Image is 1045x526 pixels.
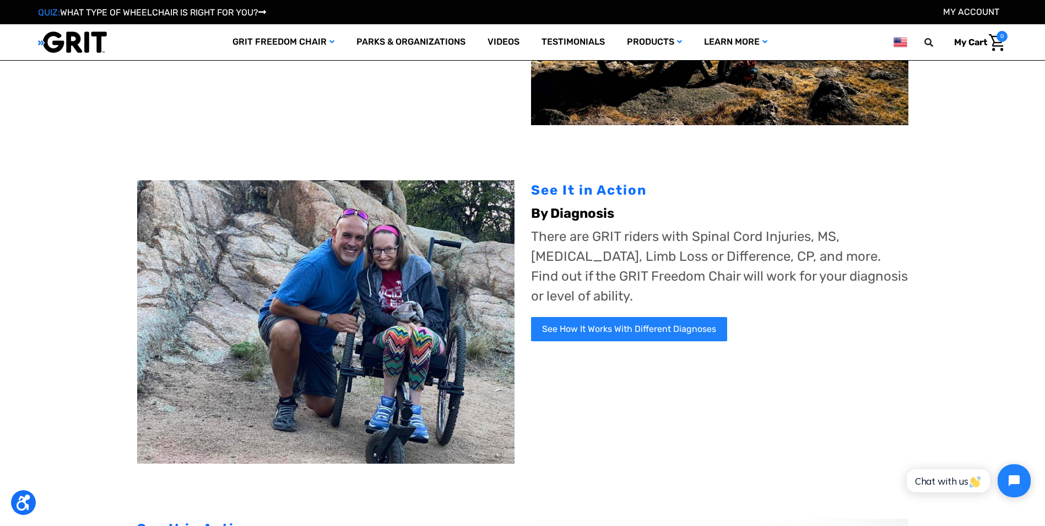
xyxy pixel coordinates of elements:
[38,7,60,18] span: QUIZ:
[345,24,477,60] a: Parks & Organizations
[929,31,946,54] input: Search
[38,7,266,18] a: QUIZ:WHAT TYPE OF WHEELCHAIR IS RIGHT FOR YOU?
[221,24,345,60] a: GRIT Freedom Chair
[531,317,727,341] a: See How It Works With Different Diagnoses
[693,24,778,60] a: Learn More
[997,31,1008,42] span: 0
[989,34,1005,51] img: Cart
[174,45,234,56] span: Phone Number
[943,7,999,17] a: Account
[946,31,1008,54] a: Cart with 0 items
[895,455,1040,507] iframe: Tidio Chat
[894,35,907,49] img: us.png
[38,31,107,53] img: GRIT All-Terrain Wheelchair and Mobility Equipment
[137,180,515,464] img: Patrick kneels next to Colleen smiling in GRIT Freedom Chair on dirt nature area with rocks behin...
[477,24,530,60] a: Videos
[531,180,908,200] div: See It in Action
[530,24,616,60] a: Testimonials
[954,37,987,47] span: My Cart
[616,24,693,60] a: Products
[531,227,908,306] p: There are GRIT riders with Spinal Cord Injuries, MS, [MEDICAL_DATA], Limb Loss or Difference, CP,...
[531,206,614,221] b: By Diagnosis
